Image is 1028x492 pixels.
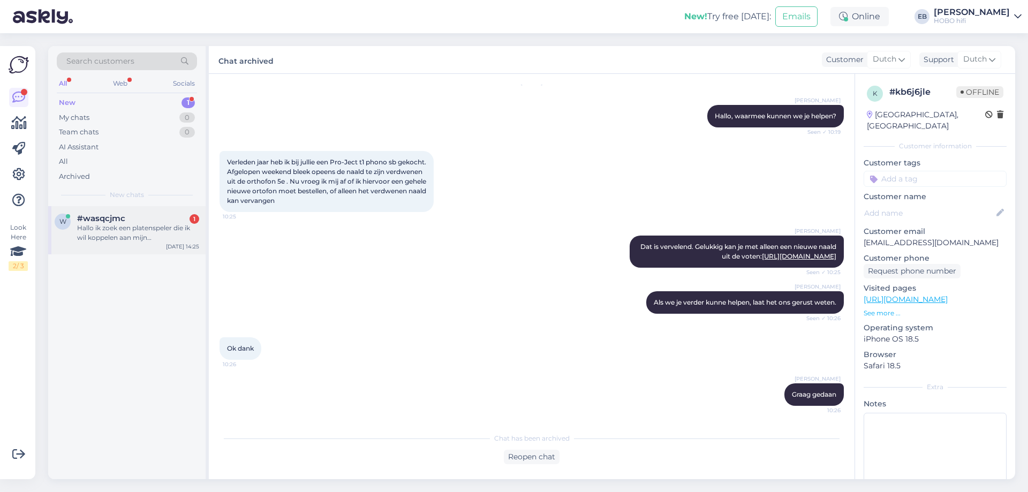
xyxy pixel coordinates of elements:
[864,237,1007,248] p: [EMAIL_ADDRESS][DOMAIN_NAME]
[640,243,838,260] span: Dat is vervelend. Gelukkig kan je met alleen een nieuwe naald uit de voten:
[963,54,987,65] span: Dutch
[110,190,144,200] span: New chats
[864,226,1007,237] p: Customer email
[9,55,29,75] img: Askly Logo
[59,217,66,225] span: w
[182,97,195,108] div: 1
[775,6,818,27] button: Emails
[934,8,1022,25] a: [PERSON_NAME]HOBO hifi
[956,86,1003,98] span: Offline
[654,298,836,306] span: Als we je verder kunne helpen, laat het ons gerust weten.
[227,344,254,352] span: Ok dank
[800,406,841,414] span: 10:26
[504,450,560,464] div: Reopen chat
[864,294,948,304] a: [URL][DOMAIN_NAME]
[934,17,1010,25] div: HOBO hifi
[800,128,841,136] span: Seen ✓ 10:19
[223,213,263,221] span: 10:25
[218,52,274,67] label: Chat archived
[864,283,1007,294] p: Visited pages
[864,398,1007,410] p: Notes
[867,109,985,132] div: [GEOGRAPHIC_DATA], [GEOGRAPHIC_DATA]
[864,360,1007,372] p: Safari 18.5
[111,77,130,90] div: Web
[864,157,1007,169] p: Customer tags
[864,191,1007,202] p: Customer name
[66,56,134,67] span: Search customers
[59,112,89,123] div: My chats
[800,268,841,276] span: Seen ✓ 10:25
[179,112,195,123] div: 0
[864,264,961,278] div: Request phone number
[864,141,1007,151] div: Customer information
[864,253,1007,264] p: Customer phone
[77,223,199,243] div: Hallo ik zoek een platenspeler die ik wil koppelen aan mijn [PERSON_NAME]. ik had een platenspele...
[59,142,99,153] div: AI Assistant
[227,158,428,205] span: Verleden jaar heb ik bij jullie een Pro-Ject t1 phono sb gekocht. Afgelopen weekend bleek opeens ...
[223,360,263,368] span: 10:26
[190,214,199,224] div: 1
[59,127,99,138] div: Team chats
[914,9,929,24] div: EB
[864,349,1007,360] p: Browser
[59,171,90,182] div: Archived
[795,227,841,235] span: [PERSON_NAME]
[864,322,1007,334] p: Operating system
[9,223,28,271] div: Look Here
[9,261,28,271] div: 2 / 3
[864,334,1007,345] p: iPhone OS 18.5
[715,112,836,120] span: Hallo, waarmee kunnen we je helpen?
[684,10,771,23] div: Try free [DATE]:
[830,7,889,26] div: Online
[822,54,864,65] div: Customer
[864,207,994,219] input: Add name
[762,252,836,260] a: [URL][DOMAIN_NAME]
[934,8,1010,17] div: [PERSON_NAME]
[795,375,841,383] span: [PERSON_NAME]
[873,89,878,97] span: k
[684,11,707,21] b: New!
[795,283,841,291] span: [PERSON_NAME]
[864,171,1007,187] input: Add a tag
[59,97,75,108] div: New
[166,243,199,251] div: [DATE] 14:25
[57,77,69,90] div: All
[919,54,954,65] div: Support
[864,382,1007,392] div: Extra
[179,127,195,138] div: 0
[77,214,125,223] span: #wasqcjmc
[494,434,570,443] span: Chat has been archived
[864,308,1007,318] p: See more ...
[59,156,68,167] div: All
[171,77,197,90] div: Socials
[800,314,841,322] span: Seen ✓ 10:26
[873,54,896,65] span: Dutch
[792,390,836,398] span: Graag gedaan
[889,86,956,99] div: # kb6j6jle
[795,96,841,104] span: [PERSON_NAME]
